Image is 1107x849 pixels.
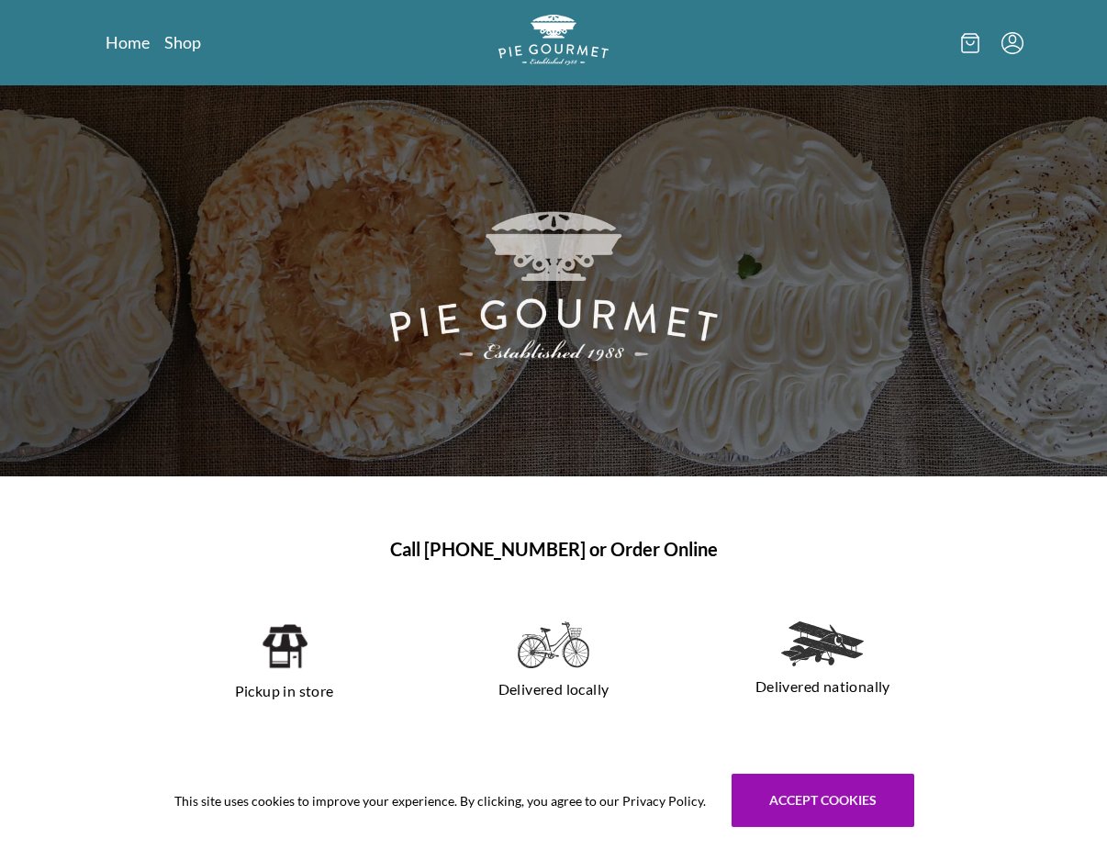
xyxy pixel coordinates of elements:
a: Shop [164,31,201,53]
a: Home [106,31,150,53]
p: Delivered nationally [710,672,935,701]
img: logo [498,15,609,65]
p: Delivered locally [441,675,665,704]
h1: Call [PHONE_NUMBER] or Order Online [128,535,979,563]
p: Pickup in store [172,676,397,706]
button: Accept cookies [732,774,914,827]
img: pickup in store [261,621,307,671]
span: This site uses cookies to improve your experience. By clicking, you agree to our Privacy Policy. [174,791,706,810]
img: delivered locally [518,621,589,669]
button: Menu [1001,32,1023,54]
img: delivered nationally [781,621,864,666]
a: Logo [498,15,609,71]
